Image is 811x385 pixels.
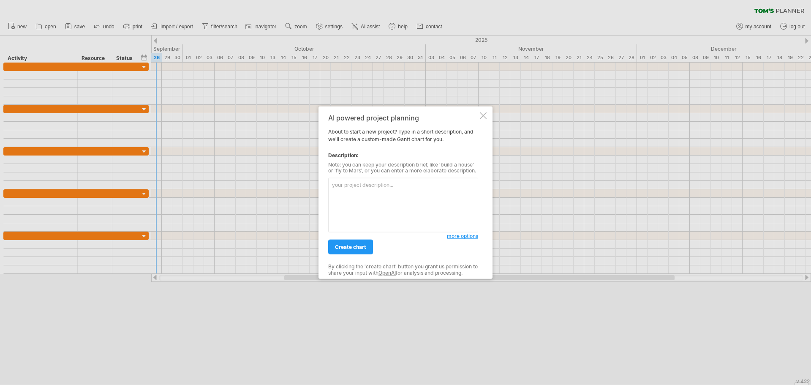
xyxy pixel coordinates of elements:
[328,240,373,254] a: create chart
[378,269,396,276] a: OpenAI
[328,264,478,276] div: By clicking the 'create chart' button you grant us permission to share your input with for analys...
[328,161,478,174] div: Note: you can keep your description brief, like 'build a house' or 'fly to Mars', or you can ente...
[328,151,478,159] div: Description:
[447,233,478,239] span: more options
[335,244,366,250] span: create chart
[328,114,478,121] div: AI powered project planning
[328,114,478,271] div: About to start a new project? Type in a short description, and we'll create a custom-made Gantt c...
[447,232,478,240] a: more options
